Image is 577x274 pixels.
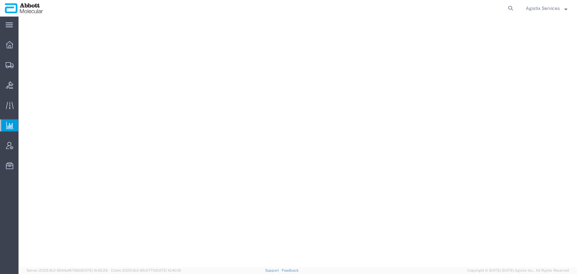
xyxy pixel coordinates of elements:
[19,17,577,267] iframe: FS Legacy Container
[282,268,299,272] a: Feedback
[265,268,282,272] a: Support
[26,268,108,272] span: Server: 2025.16.0-9544af67660
[111,268,181,272] span: Client: 2025.16.0-8fc0770
[467,268,569,273] span: Copyright © [DATE]-[DATE] Agistix Inc., All Rights Reserved
[5,3,43,13] img: logo
[525,4,568,12] button: Agistix Services
[526,5,560,12] span: Agistix Services
[81,268,108,272] span: [DATE] 10:42:29
[155,268,181,272] span: [DATE] 10:40:19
